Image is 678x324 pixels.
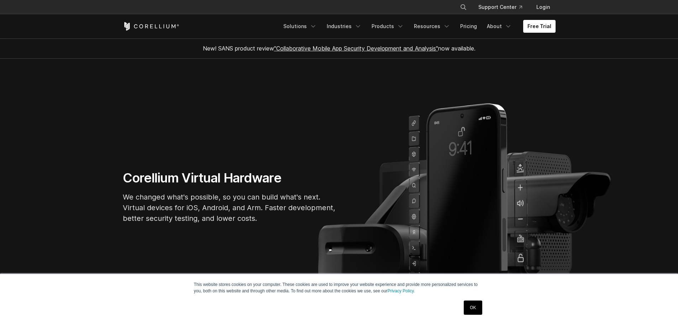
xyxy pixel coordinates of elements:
a: Solutions [279,20,321,33]
a: Products [367,20,408,33]
a: Free Trial [523,20,556,33]
a: Login [531,1,556,14]
div: Navigation Menu [451,1,556,14]
a: "Collaborative Mobile App Security Development and Analysis" [274,45,438,52]
a: Industries [322,20,366,33]
a: Corellium Home [123,22,179,31]
a: Support Center [473,1,528,14]
div: Navigation Menu [279,20,556,33]
a: Resources [410,20,454,33]
a: About [483,20,516,33]
h1: Corellium Virtual Hardware [123,170,336,186]
button: Search [457,1,470,14]
p: This website stores cookies on your computer. These cookies are used to improve your website expe... [194,281,484,294]
a: OK [464,301,482,315]
p: We changed what's possible, so you can build what's next. Virtual devices for iOS, Android, and A... [123,192,336,224]
a: Privacy Policy. [388,288,415,293]
a: Pricing [456,20,481,33]
span: New! SANS product review now available. [203,45,475,52]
